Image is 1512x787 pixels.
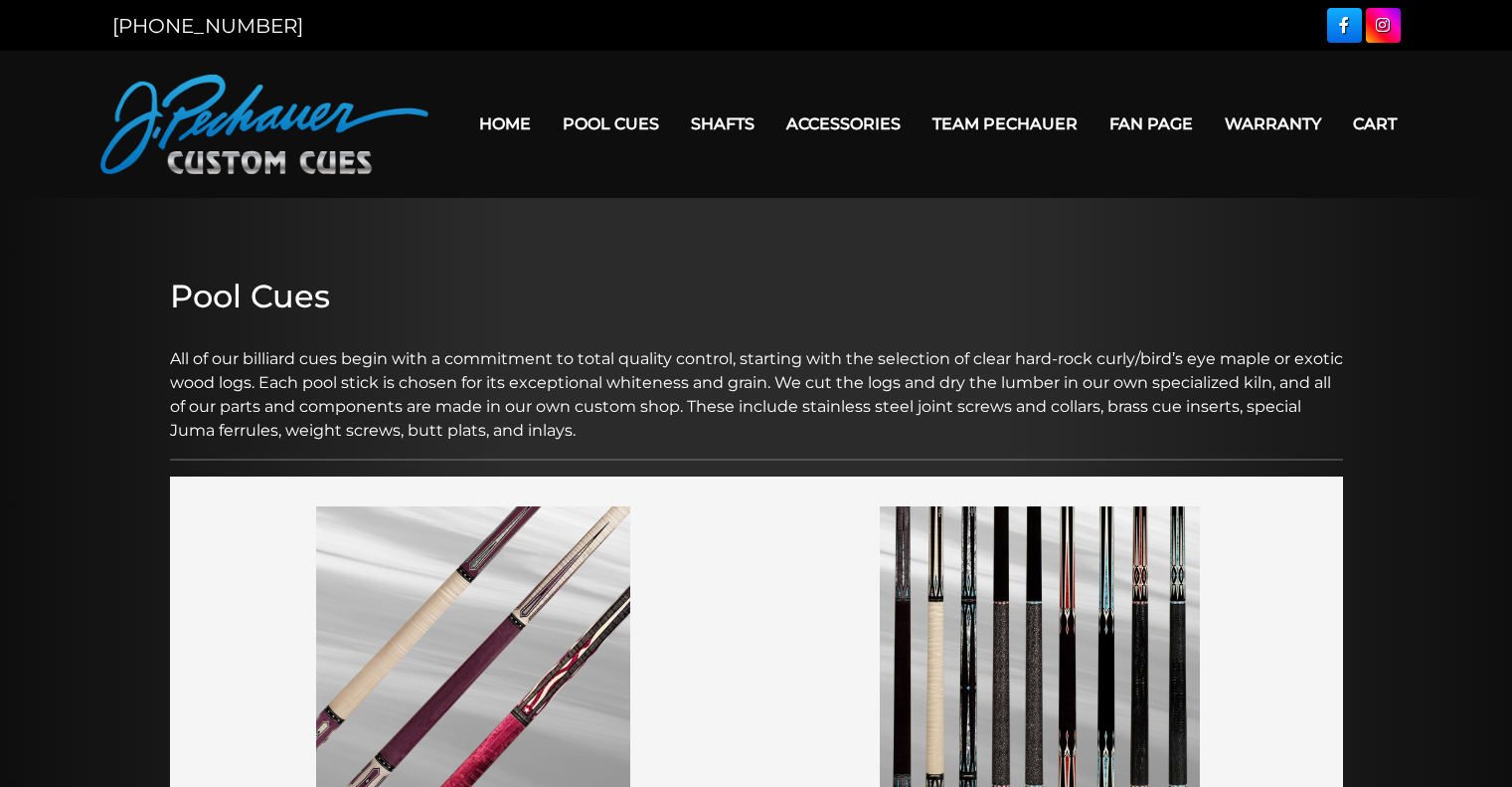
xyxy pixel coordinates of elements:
a: Warranty [1209,98,1337,149]
p: All of our billiard cues begin with a commitment to total quality control, starting with the sele... [170,323,1343,443]
h2: Pool Cues [170,278,1343,315]
img: Pechauer Custom Cues [100,75,428,174]
a: Shafts [675,98,770,149]
a: [PHONE_NUMBER] [112,14,303,38]
a: Accessories [770,98,917,149]
a: Pool Cues [547,98,675,149]
a: Fan Page [1093,98,1209,149]
a: Home [463,98,547,149]
a: Team Pechauer [917,98,1093,149]
a: Cart [1337,98,1413,149]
